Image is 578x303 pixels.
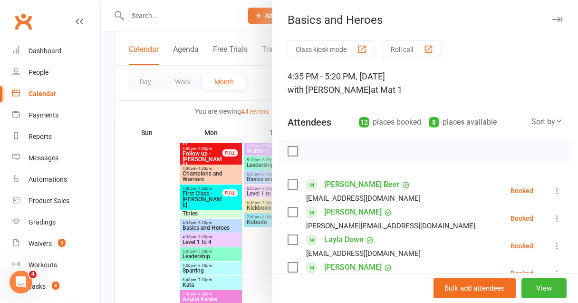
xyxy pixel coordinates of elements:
div: Basics and Heroes [272,13,578,27]
span: 3 [58,239,66,247]
button: Class kiosk mode [288,40,375,58]
div: Sort by [531,116,563,128]
a: Product Sales [12,190,100,212]
a: [PERSON_NAME] Beer [324,177,400,192]
div: Booked [511,187,533,194]
div: 8 [429,117,439,127]
div: Calendar [29,90,56,98]
button: Roll call [383,40,442,58]
a: Workouts [12,254,100,276]
div: [EMAIL_ADDRESS][DOMAIN_NAME] [306,192,421,205]
a: [PERSON_NAME] [324,260,382,275]
span: at Mat 1 [371,85,402,95]
div: 4:35 PM - 5:20 PM, [DATE] [288,70,563,97]
div: Attendees [288,116,331,129]
div: Messages [29,154,58,162]
div: 12 [359,117,369,127]
div: Workouts [29,261,57,269]
span: with [PERSON_NAME] [288,85,371,95]
a: Calendar [12,83,100,105]
div: People [29,68,48,76]
a: Gradings [12,212,100,233]
a: Tasks 8 [12,276,100,297]
span: 8 [52,282,59,290]
div: [EMAIL_ADDRESS][DOMAIN_NAME] [306,247,421,260]
a: Payments [12,105,100,126]
a: Clubworx [11,10,35,33]
span: 4 [29,271,37,278]
iframe: Intercom live chat [10,271,32,293]
div: Booked [511,215,533,222]
div: Tasks [29,283,46,290]
div: Payments [29,111,58,119]
div: Product Sales [29,197,69,205]
a: Automations [12,169,100,190]
div: Gradings [29,218,56,226]
a: People [12,62,100,83]
div: Dashboard [29,47,61,55]
a: [PERSON_NAME] [324,205,382,220]
a: Reports [12,126,100,147]
button: View [521,278,567,298]
div: Booked [511,270,533,277]
div: Reports [29,133,52,140]
div: Waivers [29,240,52,247]
a: Layla Down [324,232,364,247]
div: [PERSON_NAME][EMAIL_ADDRESS][DOMAIN_NAME] [306,220,475,232]
div: places available [429,116,497,129]
div: Automations [29,176,67,183]
a: Messages [12,147,100,169]
a: Waivers 3 [12,233,100,254]
button: Bulk add attendees [433,278,516,298]
div: Booked [511,243,533,249]
a: Dashboard [12,40,100,62]
div: places booked [359,116,421,129]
